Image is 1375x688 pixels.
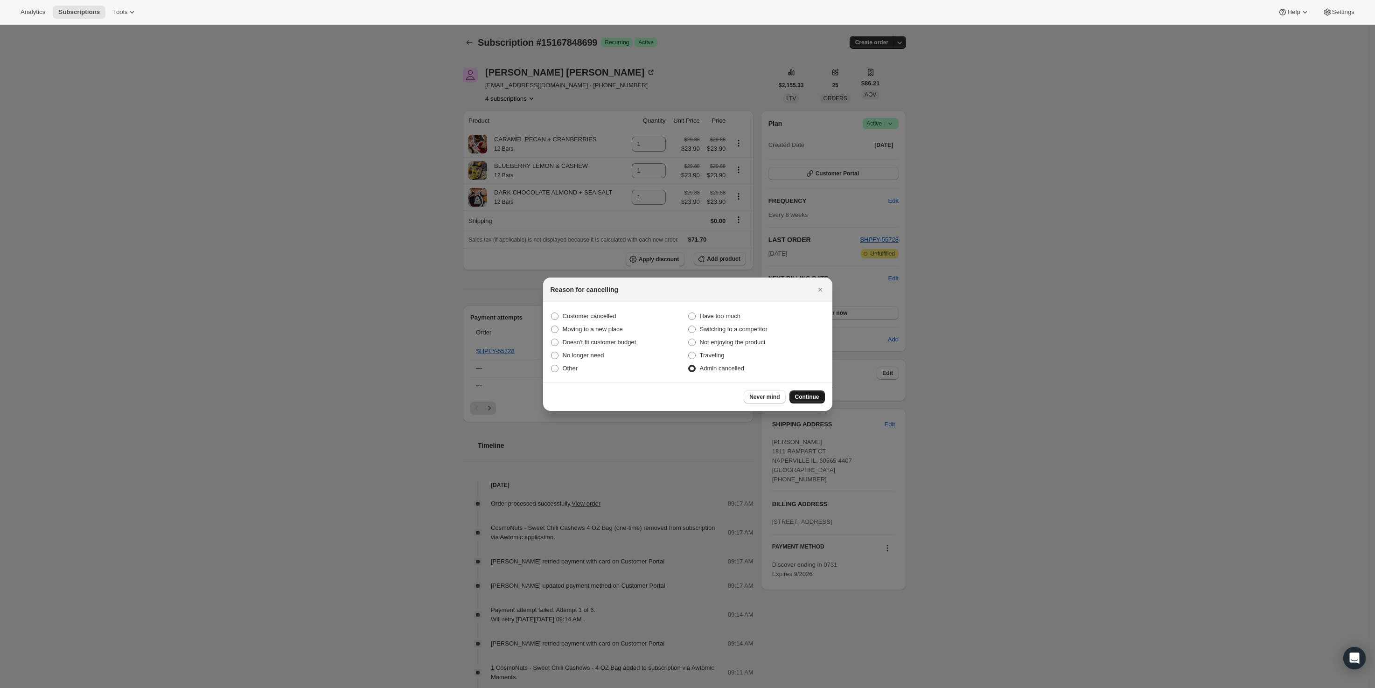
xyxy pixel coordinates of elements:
[21,8,45,16] span: Analytics
[563,326,623,333] span: Moving to a new place
[563,313,616,320] span: Customer cancelled
[700,313,740,320] span: Have too much
[700,339,766,346] span: Not enjoying the product
[1317,6,1360,19] button: Settings
[700,365,744,372] span: Admin cancelled
[15,6,51,19] button: Analytics
[1343,647,1366,669] div: Open Intercom Messenger
[551,285,618,294] h2: Reason for cancelling
[107,6,142,19] button: Tools
[744,390,785,403] button: Never mind
[1272,6,1315,19] button: Help
[700,352,725,359] span: Traveling
[53,6,105,19] button: Subscriptions
[700,326,768,333] span: Switching to a competitor
[814,283,827,296] button: Close
[563,352,604,359] span: No longer need
[795,393,819,401] span: Continue
[113,8,127,16] span: Tools
[563,339,636,346] span: Doesn't fit customer budget
[1287,8,1300,16] span: Help
[563,365,578,372] span: Other
[789,390,825,403] button: Continue
[1332,8,1354,16] span: Settings
[749,393,780,401] span: Never mind
[58,8,100,16] span: Subscriptions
